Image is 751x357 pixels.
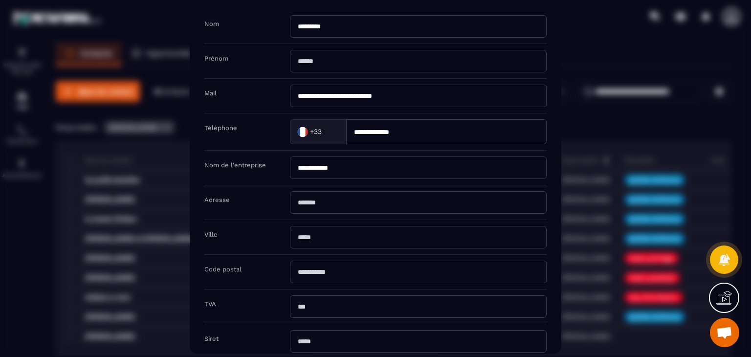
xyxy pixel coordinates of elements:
[204,90,217,97] label: Mail
[204,197,230,204] label: Adresse
[204,21,219,28] label: Nom
[204,266,242,273] label: Code postal
[204,301,216,308] label: TVA
[204,335,219,343] label: Siret
[204,125,237,132] label: Téléphone
[310,127,322,137] span: +33
[204,231,218,239] label: Ville
[204,55,228,63] label: Prénom
[293,122,312,142] img: Country Flag
[290,120,346,145] div: Search for option
[324,125,336,139] input: Search for option
[710,318,739,347] div: Ouvrir le chat
[204,162,266,169] label: Nom de l'entreprise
